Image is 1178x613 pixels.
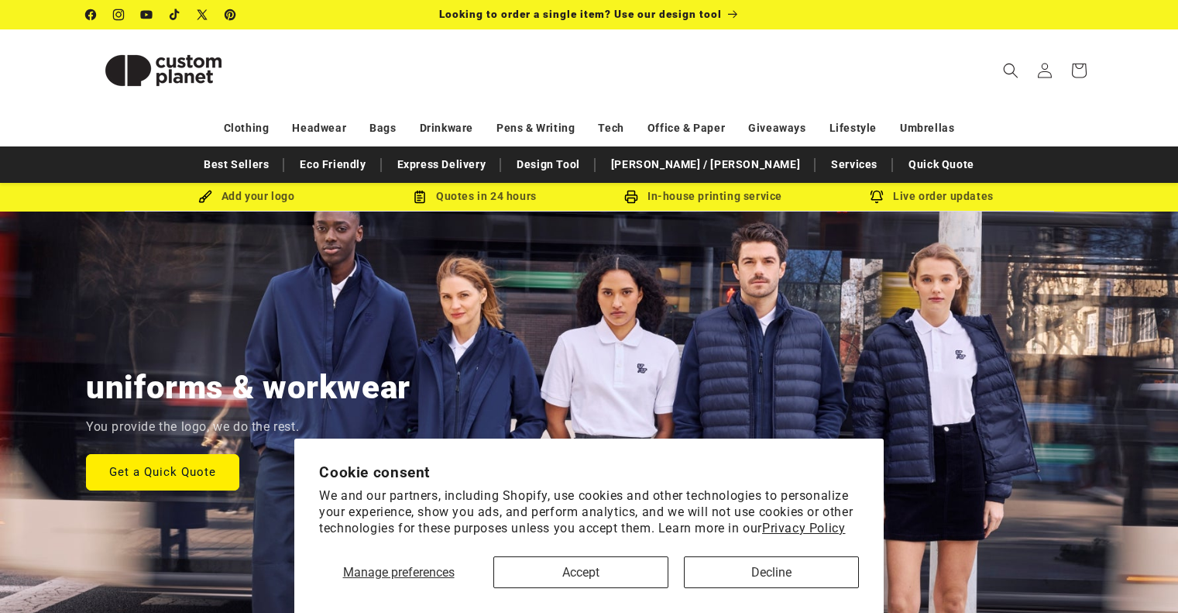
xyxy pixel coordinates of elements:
p: We and our partners, including Shopify, use cookies and other technologies to personalize your ex... [319,488,859,536]
img: In-house printing [624,190,638,204]
a: Drinkware [420,115,473,142]
a: Umbrellas [900,115,954,142]
a: Office & Paper [647,115,725,142]
h2: Cookie consent [319,463,859,481]
a: Bags [369,115,396,142]
div: Live order updates [818,187,1046,206]
span: Manage preferences [343,565,455,580]
a: Clothing [224,115,270,142]
a: Lifestyle [829,115,877,142]
h2: uniforms & workwear [86,367,410,408]
a: Design Tool [509,151,588,178]
a: Best Sellers [196,151,276,178]
div: In-house printing service [589,187,818,206]
button: Decline [684,556,859,588]
a: Eco Friendly [292,151,373,178]
a: Express Delivery [390,151,494,178]
a: Quick Quote [901,151,982,178]
a: [PERSON_NAME] / [PERSON_NAME] [603,151,808,178]
button: Manage preferences [319,556,478,588]
a: Giveaways [748,115,805,142]
div: Add your logo [132,187,361,206]
img: Custom Planet [86,36,241,105]
span: Looking to order a single item? Use our design tool [439,8,722,20]
button: Accept [493,556,668,588]
a: Pens & Writing [496,115,575,142]
a: Headwear [292,115,346,142]
a: Privacy Policy [762,521,845,536]
iframe: Chat Widget [1101,539,1178,613]
img: Order updates [870,190,884,204]
a: Get a Quick Quote [86,453,239,490]
img: Order Updates Icon [413,190,427,204]
a: Services [823,151,885,178]
summary: Search [994,53,1028,88]
img: Brush Icon [198,190,212,204]
div: Quotes in 24 hours [361,187,589,206]
a: Tech [598,115,623,142]
a: Custom Planet [80,29,246,111]
p: You provide the logo, we do the rest. [86,416,299,439]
